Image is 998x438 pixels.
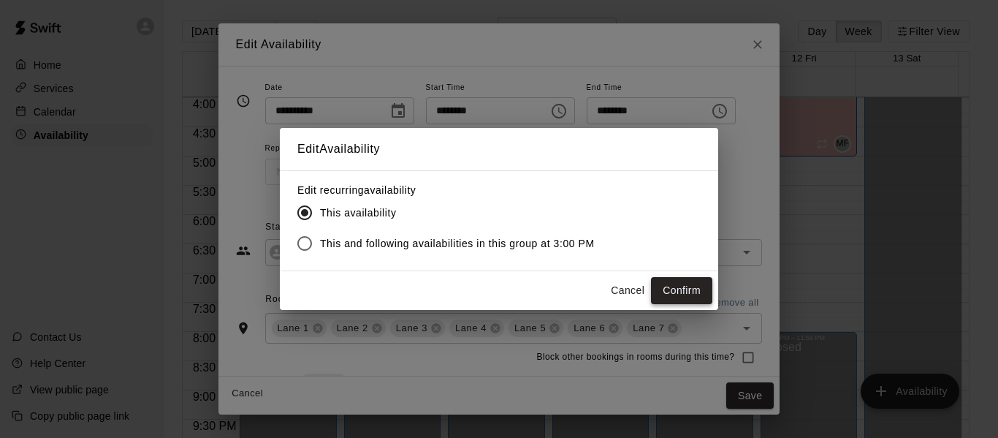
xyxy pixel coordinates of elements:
[320,205,396,221] span: This availability
[651,277,712,304] button: Confirm
[320,236,595,252] span: This and following availabilities in this group at 3:00 PM
[604,277,651,304] button: Cancel
[280,128,718,170] h2: Edit Availability
[297,183,606,197] label: Edit recurring availability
